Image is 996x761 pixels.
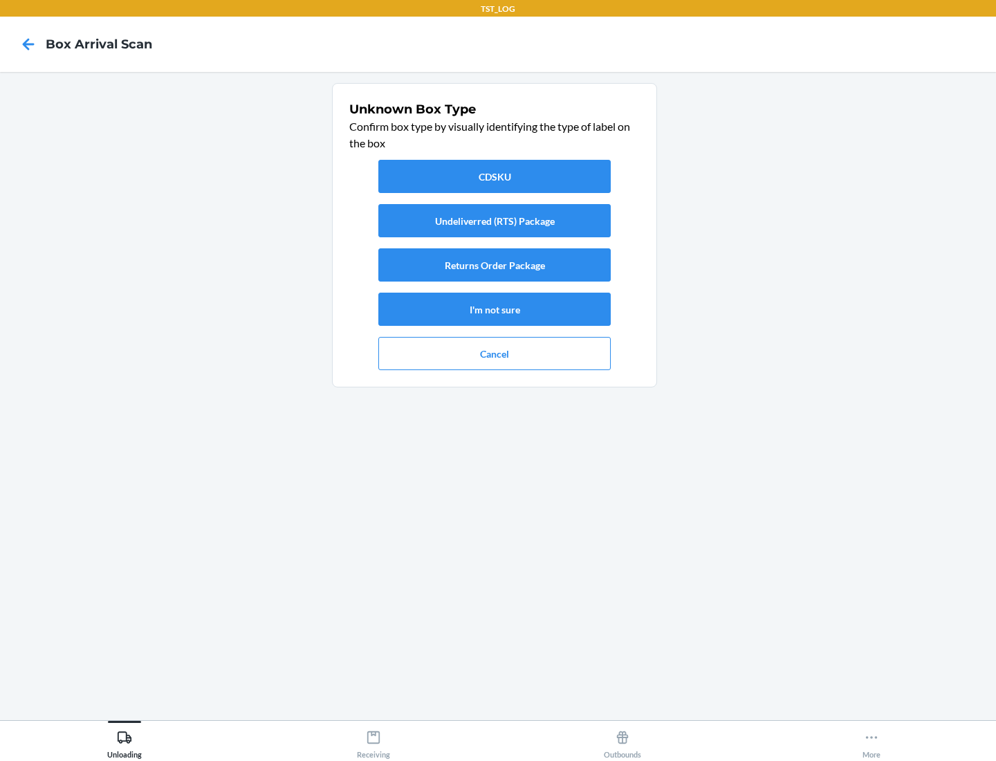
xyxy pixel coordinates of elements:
[378,248,611,282] button: Returns Order Package
[498,721,747,759] button: Outbounds
[357,724,390,759] div: Receiving
[604,724,641,759] div: Outbounds
[378,204,611,237] button: Undeliverred (RTS) Package
[747,721,996,759] button: More
[481,3,515,15] p: TST_LOG
[863,724,880,759] div: More
[249,721,498,759] button: Receiving
[107,724,142,759] div: Unloading
[378,160,611,193] button: CDSKU
[46,35,152,53] h4: Box Arrival Scan
[378,293,611,326] button: I'm not sure
[349,118,640,152] p: Confirm box type by visually identifying the type of label on the box
[349,100,640,118] h1: Unknown Box Type
[378,337,611,370] button: Cancel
